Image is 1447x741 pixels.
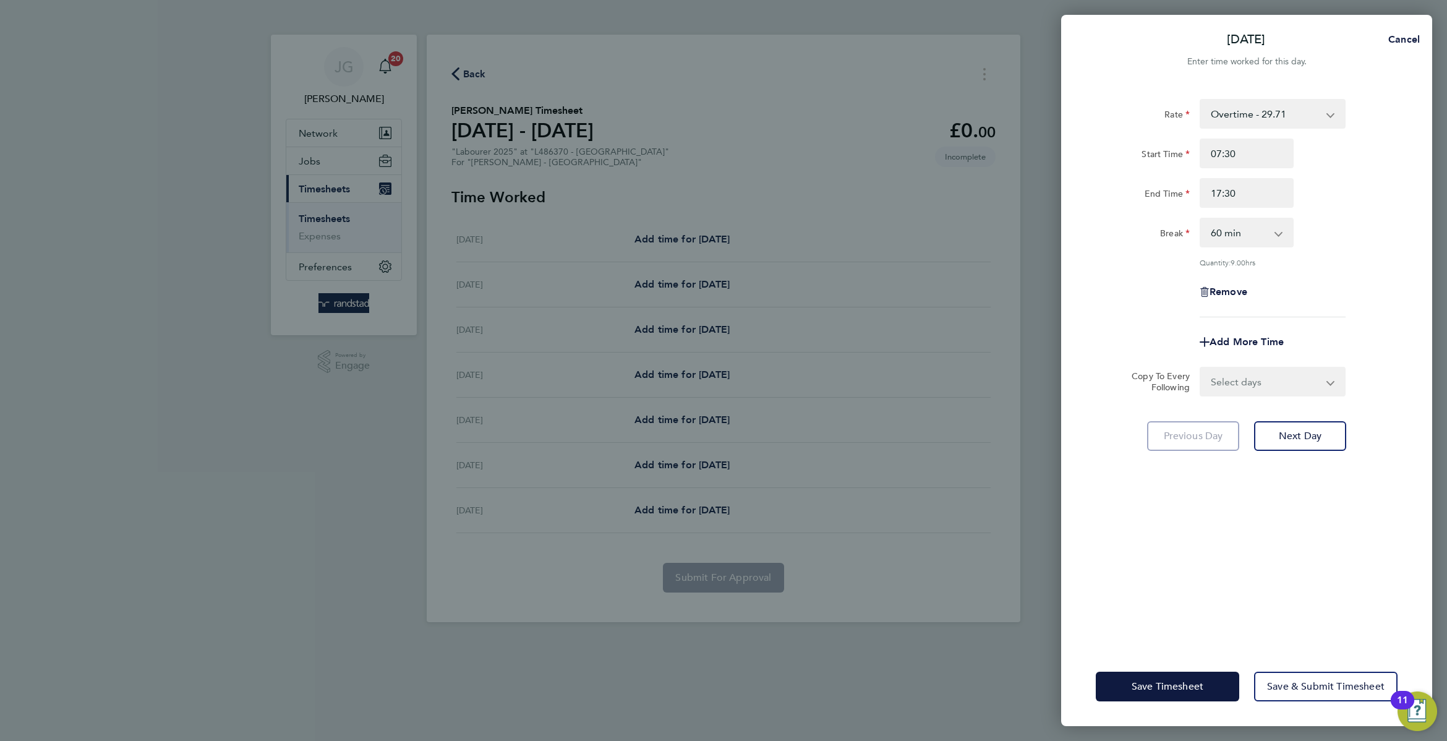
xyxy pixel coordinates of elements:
label: Copy To Every Following [1122,370,1190,393]
div: Quantity: hrs [1200,257,1346,267]
p: [DATE] [1227,31,1265,48]
input: E.g. 08:00 [1200,139,1294,168]
button: Open Resource Center, 11 new notifications [1398,692,1437,731]
button: Next Day [1254,421,1346,451]
span: Next Day [1279,430,1321,442]
label: Break [1160,228,1190,242]
label: Start Time [1142,148,1190,163]
span: Save & Submit Timesheet [1267,680,1385,693]
button: Remove [1200,287,1247,297]
div: 11 [1397,700,1408,716]
span: Remove [1210,286,1247,298]
input: E.g. 18:00 [1200,178,1294,208]
button: Save Timesheet [1096,672,1239,701]
div: Enter time worked for this day. [1061,54,1432,69]
button: Save & Submit Timesheet [1254,672,1398,701]
span: Add More Time [1210,336,1284,348]
button: Add More Time [1200,337,1284,347]
label: End Time [1145,188,1190,203]
span: 9.00 [1231,257,1245,267]
span: Save Timesheet [1132,680,1203,693]
span: Cancel [1385,33,1420,45]
button: Cancel [1368,27,1432,52]
label: Rate [1164,109,1190,124]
